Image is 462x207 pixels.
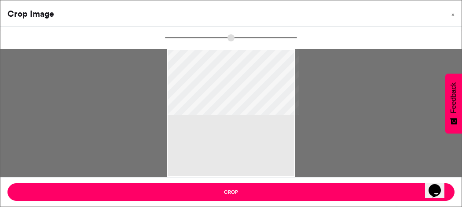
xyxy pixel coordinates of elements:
[7,7,54,20] h4: Crop Image
[425,172,453,198] iframe: chat widget
[7,183,455,201] button: Crop
[445,74,462,133] button: Feedback - Show survey
[444,0,462,25] button: Close
[451,12,455,17] span: ×
[450,82,458,113] span: Feedback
